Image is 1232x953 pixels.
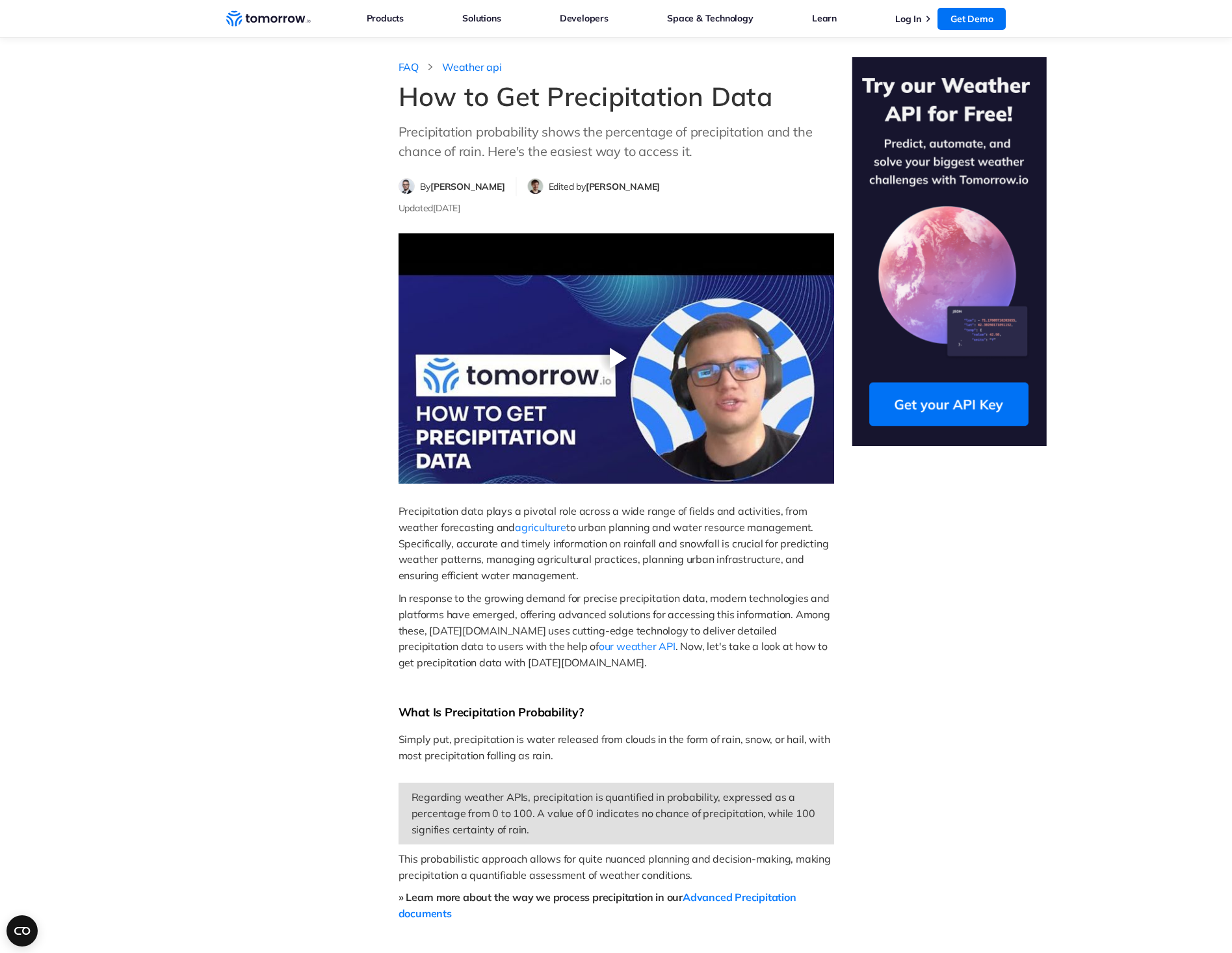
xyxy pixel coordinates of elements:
a: our weather API [599,640,675,653]
span: This probabilistic approach allows for quite nuanced planning and decision-making, making precipi... [399,852,833,881]
span: [PERSON_NAME] [430,181,505,192]
a: agriculture [515,521,566,534]
span: » Learn more about the way we process precipitation in our [399,891,683,904]
a: Log In [895,13,921,25]
a: Developers [560,10,609,27]
span: What Is Precipitation Probability? [399,705,584,720]
h1: How to Get Precipitation Data [399,81,834,112]
a: Learn [812,10,837,27]
a: Space & Technology [667,10,753,27]
span: [PERSON_NAME] [586,181,660,192]
span: By [420,181,505,192]
span: to urban planning and water resource management. Specifically, accurate and timely information on... [399,521,832,582]
img: Try Our Weather API for Free [852,57,1047,446]
a: Get Demo [937,8,1006,30]
img: Filip Dimkovski [399,179,414,194]
span: Precipitation data plays a pivotal role across a wide range of fields and activities, from weathe... [399,504,810,534]
span: In response to the growing demand for precise precipitation data, modern technologies and platfor... [399,592,833,653]
span: Simply put, precipitation is water released from clouds in the form of rain, snow, or hail, with ... [399,733,833,762]
img: Joel Taylor editor profile picture [528,179,543,194]
button: Open CMP widget [7,915,38,946]
a: Home link [226,9,311,29]
a: Weather api [442,60,502,74]
span: Edited by [549,181,661,192]
a: Products [367,10,404,27]
a: FAQ [399,60,419,74]
span: Regarding weather APIs, precipitation is quantified in probability, expressed as a percentage fro... [412,790,818,836]
p: Precipitation probability shows the percentage of precipitation and the chance of rain. Here's th... [399,122,834,161]
a: Solutions [462,10,501,27]
span: Updated [DATE] [399,202,460,214]
nav: breadcrumb [399,57,834,74]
